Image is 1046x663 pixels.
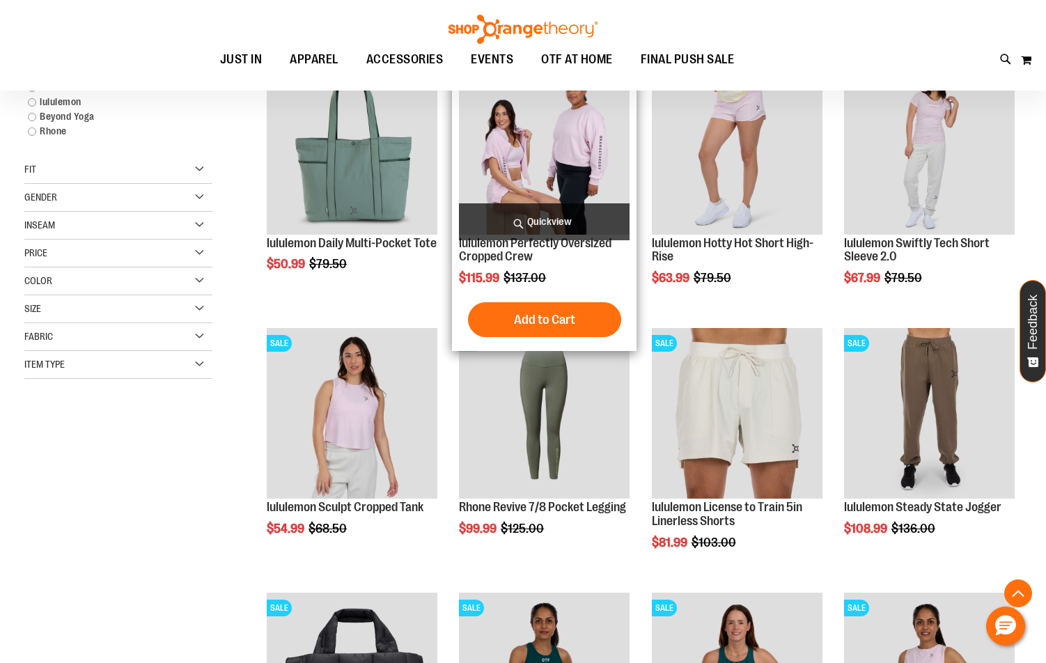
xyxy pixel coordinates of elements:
[206,44,276,76] a: JUST IN
[652,271,692,285] span: $63.99
[844,328,1015,499] img: lululemon Steady State Jogger
[844,328,1015,501] a: lululemon Steady State JoggerSALE
[220,44,263,75] span: JUST IN
[627,44,749,75] a: FINAL PUSH SALE
[837,321,1022,571] div: product
[694,271,733,285] span: $79.50
[844,63,1015,236] a: lululemon Swiftly Tech Short Sleeve 2.0SALE
[457,44,527,76] a: EVENTS
[24,164,36,175] span: Fit
[267,63,437,236] a: lululemon Daily Multi-Pocket ToteSALE
[884,271,924,285] span: $79.50
[452,321,637,571] div: product
[309,257,349,271] span: $79.50
[24,219,55,231] span: Inseam
[891,522,937,536] span: $136.00
[24,359,65,370] span: Item Type
[652,328,822,499] img: lululemon License to Train 5in Linerless Shorts
[459,236,611,264] a: lululemon Perfectly Oversized Cropped Crew
[837,56,1022,320] div: product
[1020,280,1046,382] button: Feedback - Show survey
[459,500,626,514] a: Rhone Revive 7/8 Pocket Legging
[267,335,292,352] span: SALE
[986,607,1025,646] button: Hello, have a question? Let’s chat.
[541,44,613,75] span: OTF AT HOME
[459,522,499,536] span: $99.99
[352,44,458,76] a: ACCESSORIES
[459,328,630,501] a: Rhone Revive 7/8 Pocket LeggingSALE
[459,600,484,616] span: SALE
[267,63,437,234] img: lululemon Daily Multi-Pocket Tote
[652,536,689,549] span: $81.99
[276,44,352,76] a: APPAREL
[459,328,630,499] img: Rhone Revive 7/8 Pocket Legging
[24,275,52,286] span: Color
[652,63,822,234] img: lululemon Hotty Hot Short High-Rise
[459,63,630,236] a: lululemon Perfectly Oversized Cropped CrewSALE
[645,321,829,585] div: product
[21,109,201,124] a: Beyond Yoga
[471,44,513,75] span: EVENTS
[1027,295,1040,350] span: Feedback
[501,522,546,536] span: $125.00
[844,522,889,536] span: $108.99
[309,522,349,536] span: $68.50
[692,536,738,549] span: $103.00
[260,56,444,306] div: product
[446,15,600,44] img: Shop Orangetheory
[527,44,627,76] a: OTF AT HOME
[652,328,822,501] a: lululemon License to Train 5in Linerless ShortsSALE
[652,500,802,528] a: lululemon License to Train 5in Linerless Shorts
[1004,579,1032,607] button: Back To Top
[290,44,338,75] span: APPAREL
[468,302,621,337] button: Add to Cart
[267,257,307,271] span: $50.99
[844,335,869,352] span: SALE
[267,236,437,250] a: lululemon Daily Multi-Pocket Tote
[844,236,990,264] a: lululemon Swiftly Tech Short Sleeve 2.0
[267,522,306,536] span: $54.99
[452,56,637,351] div: product
[267,328,437,501] a: lululemon Sculpt Cropped TankSALE
[24,247,47,258] span: Price
[459,63,630,234] img: lululemon Perfectly Oversized Cropped Crew
[459,271,501,285] span: $115.99
[267,328,437,499] img: lululemon Sculpt Cropped Tank
[652,63,822,236] a: lululemon Hotty Hot Short High-RiseSALE
[366,44,444,75] span: ACCESSORIES
[844,63,1015,234] img: lululemon Swiftly Tech Short Sleeve 2.0
[844,600,869,616] span: SALE
[459,203,630,240] a: Quickview
[652,335,677,352] span: SALE
[514,312,575,327] span: Add to Cart
[641,44,735,75] span: FINAL PUSH SALE
[24,331,53,342] span: Fabric
[260,321,444,571] div: product
[267,600,292,616] span: SALE
[652,600,677,616] span: SALE
[844,271,882,285] span: $67.99
[24,192,57,203] span: Gender
[267,500,423,514] a: lululemon Sculpt Cropped Tank
[24,303,41,314] span: Size
[21,124,201,139] a: Rhone
[652,236,813,264] a: lululemon Hotty Hot Short High-Rise
[21,95,201,109] a: lululemon
[504,271,548,285] span: $137.00
[844,500,1001,514] a: lululemon Steady State Jogger
[645,56,829,320] div: product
